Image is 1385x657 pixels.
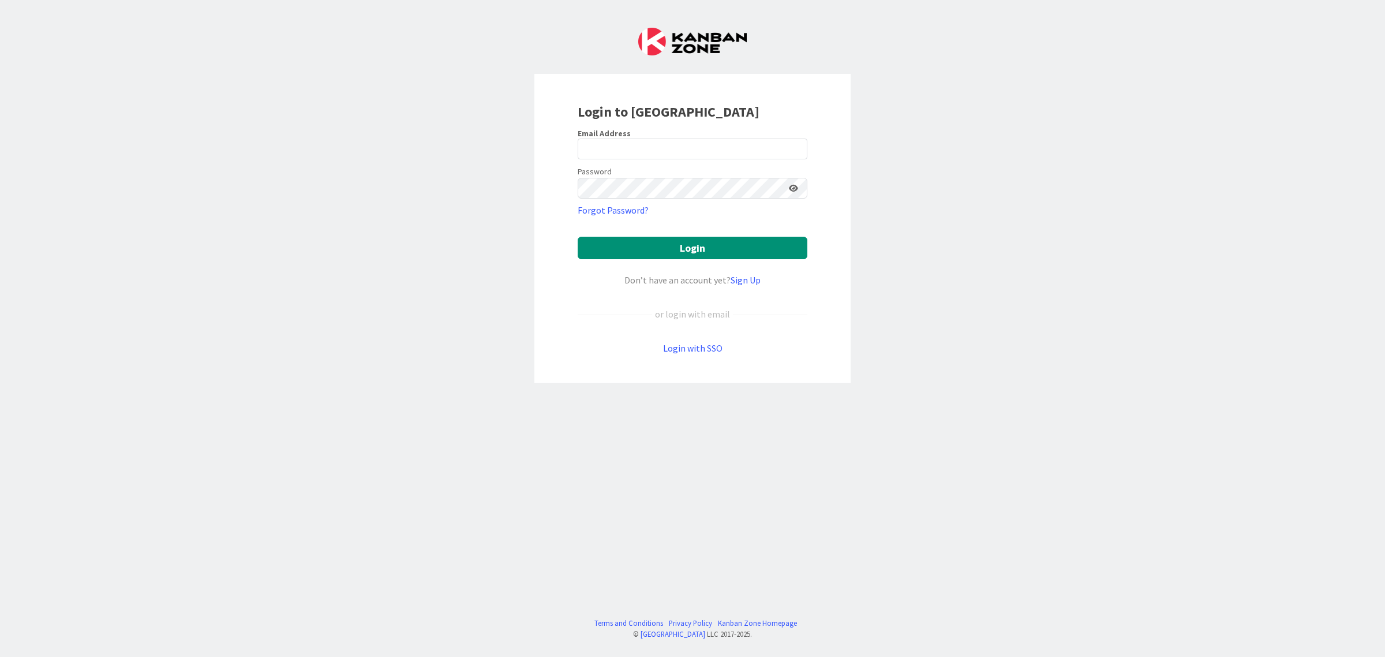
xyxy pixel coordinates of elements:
a: Forgot Password? [578,203,649,217]
button: Login [578,237,807,259]
label: Email Address [578,128,631,139]
div: Don’t have an account yet? [578,273,807,287]
a: Login with SSO [663,342,723,354]
div: © LLC 2017- 2025 . [589,629,797,640]
b: Login to [GEOGRAPHIC_DATA] [578,103,759,121]
a: Kanban Zone Homepage [718,618,797,629]
a: Terms and Conditions [594,618,663,629]
a: Sign Up [731,274,761,286]
div: or login with email [652,307,733,321]
label: Password [578,166,612,178]
a: [GEOGRAPHIC_DATA] [641,629,705,639]
a: Privacy Policy [669,618,712,629]
img: Kanban Zone [638,28,747,55]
